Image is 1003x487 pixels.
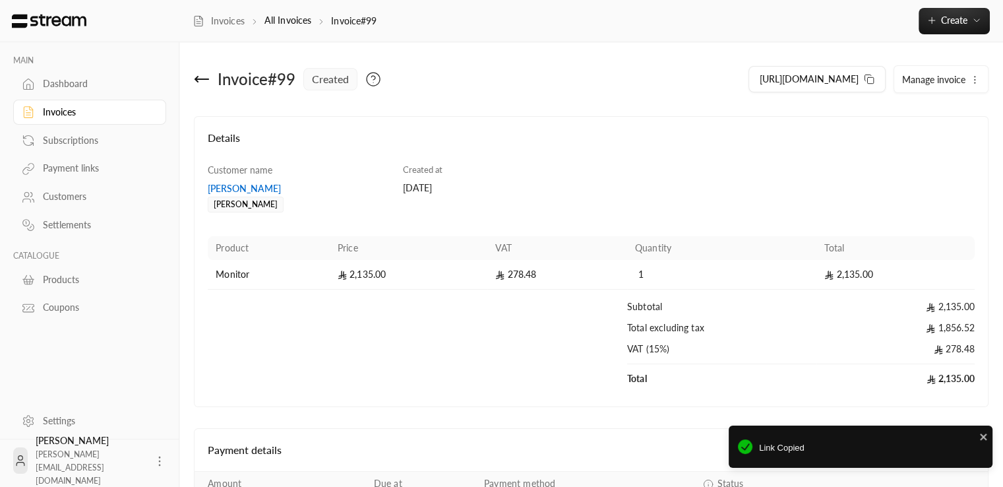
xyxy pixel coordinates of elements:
div: [DATE] [403,181,585,195]
div: [PERSON_NAME] [36,434,145,487]
img: Logo [11,14,88,28]
div: Coupons [43,301,150,314]
a: Products [13,267,166,292]
a: All Invoices [264,15,311,26]
span: Create [941,15,967,26]
span: created [312,71,349,87]
div: Customers [43,190,150,203]
div: Products [43,273,150,286]
p: Invoice#99 [331,15,377,28]
a: Settlements [13,212,166,238]
td: 2,135.00 [816,290,974,321]
div: [PERSON_NAME] [208,182,390,195]
a: Subscriptions [13,127,166,153]
h4: Details [208,130,975,159]
div: Invoice # 99 [218,69,295,90]
button: Create [919,8,990,34]
div: Invoices [43,106,150,119]
td: Monitor [208,260,330,290]
th: Price [330,236,487,260]
td: 2,135.00 [816,364,974,393]
a: Coupons [13,295,166,321]
span: Manage invoice [902,74,965,85]
td: 278.48 [487,260,627,290]
a: Settings [13,408,166,434]
div: Settlements [43,218,150,232]
td: 1,856.52 [816,321,974,342]
th: Quantity [627,236,816,260]
a: Customers [13,184,166,210]
table: Products [208,236,975,393]
td: Total excluding tax [627,321,816,342]
a: Invoices [193,15,245,28]
td: 2,135.00 [816,260,974,290]
th: VAT [487,236,627,260]
span: 1 [635,268,648,281]
span: Customer name [208,164,272,176]
a: Invoices [13,100,166,125]
p: CATALOGUE [13,251,166,261]
th: Total [816,236,974,260]
div: Settings [43,414,150,428]
button: Manage invoice [894,66,988,92]
span: Link Copied [759,441,983,455]
button: close [979,430,988,443]
span: [PERSON_NAME][EMAIL_ADDRESS][DOMAIN_NAME] [36,449,104,486]
td: Total [627,364,816,393]
nav: breadcrumb [193,14,377,28]
div: Payment links [43,162,150,175]
td: Subtotal [627,290,816,321]
a: Dashboard [13,71,166,97]
div: [PERSON_NAME] [208,197,284,212]
a: Payment links [13,156,166,181]
a: [PERSON_NAME][PERSON_NAME] [208,182,390,209]
td: VAT (15%) [627,342,816,364]
span: [URL][DOMAIN_NAME] [760,73,859,84]
div: Dashboard [43,77,150,90]
td: 2,135.00 [330,260,487,290]
h4: Payment details [208,442,975,458]
th: Product [208,236,330,260]
span: Created at [403,164,442,175]
p: MAIN [13,55,166,66]
div: Subscriptions [43,134,150,147]
button: [URL][DOMAIN_NAME] [748,66,886,92]
td: 278.48 [816,342,974,364]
